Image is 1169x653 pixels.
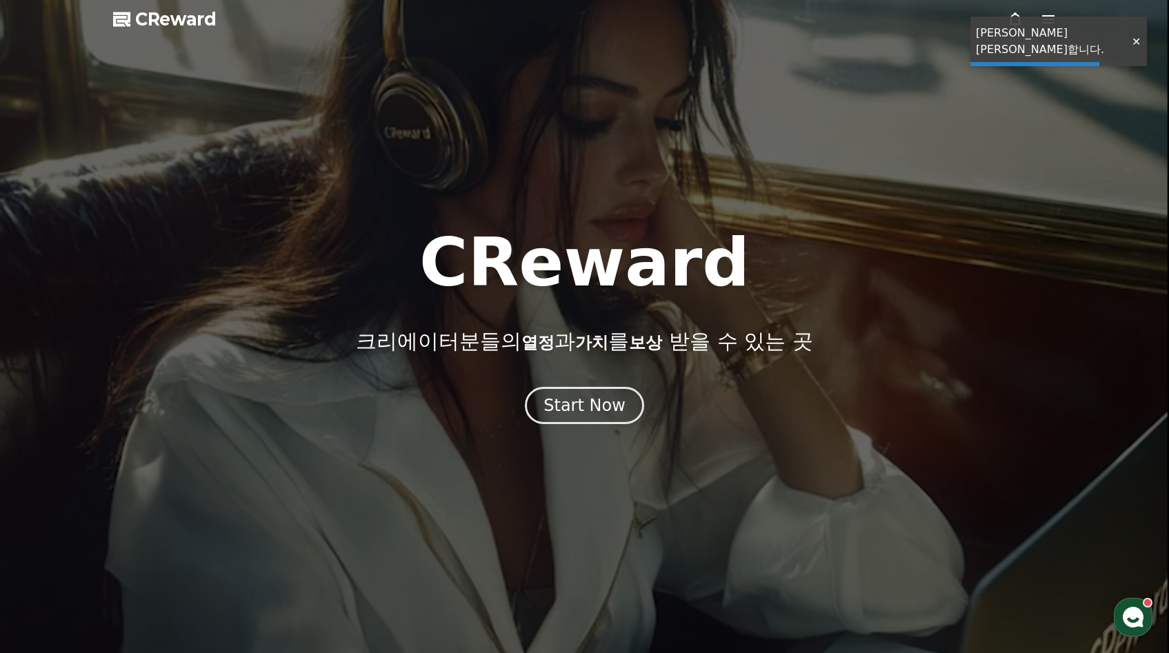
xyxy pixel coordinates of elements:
span: CReward [135,8,217,30]
span: 보상 [629,333,662,352]
a: Start Now [525,401,644,414]
h1: CReward [419,230,750,296]
p: 크리에이터분들의 과 를 받을 수 있는 곳 [356,329,812,354]
span: 열정 [521,333,554,352]
div: Start Now [543,394,626,416]
a: CReward [113,8,217,30]
span: 가치 [575,333,608,352]
button: Start Now [525,387,644,424]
